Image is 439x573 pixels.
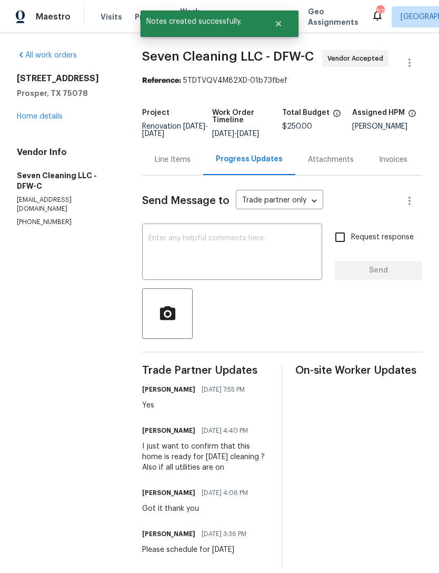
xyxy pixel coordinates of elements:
[142,503,254,514] div: Got it thank you
[351,232,414,243] span: Request response
[135,12,167,22] span: Projects
[408,109,416,123] span: The hpm assigned to this work order.
[333,109,341,123] span: The total cost of line items that have been proposed by Opendoor. This sum includes line items th...
[142,109,169,116] h5: Project
[295,365,422,376] span: On-site Worker Updates
[212,130,234,138] span: [DATE]
[352,109,405,116] h5: Assigned HPM
[17,147,117,158] h4: Vendor Info
[142,384,195,395] h6: [PERSON_NAME]
[308,154,354,165] div: Attachments
[17,73,117,84] h2: [STREET_ADDRESS]
[282,123,312,130] span: $250.00
[17,113,63,120] a: Home details
[142,196,230,206] span: Send Message to
[155,154,191,165] div: Line Items
[376,6,384,17] div: 57
[212,109,282,124] h5: Work Order Timeline
[261,13,296,34] button: Close
[142,400,251,411] div: Yes
[202,488,248,498] span: [DATE] 4:06 PM
[236,192,323,210] div: Trade partner only
[180,6,207,27] span: Work Orders
[17,88,117,99] h5: Prosper, TX 75078
[142,77,181,84] b: Reference:
[142,75,422,86] div: 5TDTVQV4M82XD-01b73fbef
[327,53,387,64] span: Vendor Accepted
[202,529,246,539] span: [DATE] 3:36 PM
[141,11,261,33] span: Notes created successfully.
[17,170,117,191] h5: Seven Cleaning LLC - DFW-C
[142,123,208,138] span: -
[202,384,245,395] span: [DATE] 7:55 PM
[142,130,164,138] span: [DATE]
[183,123,205,130] span: [DATE]
[17,218,117,227] p: [PHONE_NUMBER]
[142,50,314,63] span: Seven Cleaning LLC - DFW-C
[101,12,122,22] span: Visits
[17,196,117,213] p: [EMAIL_ADDRESS][DOMAIN_NAME]
[212,130,259,138] span: -
[142,488,195,498] h6: [PERSON_NAME]
[142,529,195,539] h6: [PERSON_NAME]
[216,154,283,164] div: Progress Updates
[36,12,71,22] span: Maestro
[379,154,407,165] div: Invoices
[308,6,358,27] span: Geo Assignments
[17,52,77,59] a: All work orders
[352,123,422,130] div: [PERSON_NAME]
[237,130,259,138] span: [DATE]
[142,441,269,473] div: I just want to confirm that this home is ready for [DATE] cleaning ? Also if all utilities are on
[142,123,208,138] span: Renovation
[282,109,330,116] h5: Total Budget
[202,425,248,436] span: [DATE] 4:40 PM
[142,365,269,376] span: Trade Partner Updates
[142,545,253,555] div: Please schedule for [DATE]
[142,425,195,436] h6: [PERSON_NAME]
